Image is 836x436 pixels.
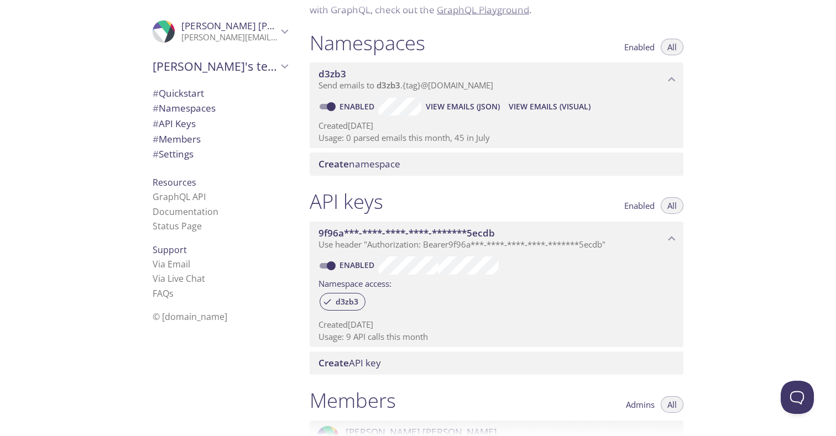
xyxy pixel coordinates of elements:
span: d3zb3 [377,80,400,91]
div: d3zb3 namespace [310,62,683,97]
span: # [153,133,159,145]
label: Namespace access: [318,275,391,291]
span: API Keys [153,117,196,130]
button: View Emails (JSON) [421,98,504,115]
a: Via Email [153,258,190,270]
button: Admins [619,396,661,413]
span: [PERSON_NAME] [PERSON_NAME] [181,19,333,32]
p: Usage: 0 parsed emails this month, 45 in July [318,132,675,144]
div: Alex's team [144,52,296,81]
button: Enabled [618,39,661,55]
div: Create namespace [310,153,683,176]
a: Via Live Chat [153,272,205,285]
a: Status Page [153,220,202,232]
span: # [153,87,159,99]
div: d3zb3 [320,293,365,311]
button: All [661,396,683,413]
span: namespace [318,157,400,170]
span: Create [318,356,349,369]
div: Create API Key [310,351,683,375]
span: Settings [153,148,194,160]
span: # [153,102,159,114]
a: Enabled [338,260,379,270]
div: Team Settings [144,146,296,162]
button: All [661,197,683,214]
div: Alex Brajkovic [144,13,296,50]
span: s [169,287,174,300]
span: d3zb3 [329,297,365,307]
span: API key [318,356,381,369]
h1: API keys [310,189,383,214]
span: View Emails (Visual) [509,100,591,113]
span: © [DOMAIN_NAME] [153,311,227,323]
span: Members [153,133,201,145]
span: d3zb3 [318,67,346,80]
span: Create [318,157,349,170]
p: Created [DATE] [318,120,675,132]
p: [PERSON_NAME][EMAIL_ADDRESS][DOMAIN_NAME] [181,32,278,43]
a: FAQ [153,287,174,300]
div: Quickstart [144,86,296,101]
div: Namespaces [144,101,296,116]
span: Quickstart [153,87,204,99]
span: [PERSON_NAME]'s team [153,59,278,74]
span: Support [153,244,187,256]
span: View Emails (JSON) [426,100,500,113]
p: Usage: 9 API calls this month [318,331,675,343]
iframe: Help Scout Beacon - Open [781,381,814,414]
span: Resources [153,176,196,188]
button: All [661,39,683,55]
a: GraphQL API [153,191,206,203]
button: View Emails (Visual) [504,98,595,115]
span: # [153,117,159,130]
button: Enabled [618,197,661,214]
span: # [153,148,159,160]
a: Enabled [338,101,379,112]
div: API Keys [144,116,296,132]
span: Send emails to . {tag} @[DOMAIN_NAME] [318,80,493,91]
span: Namespaces [153,102,216,114]
p: Created [DATE] [318,319,675,330]
div: Members [144,132,296,147]
h1: Namespaces [310,30,425,55]
h1: Members [310,388,396,413]
a: Documentation [153,206,218,218]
